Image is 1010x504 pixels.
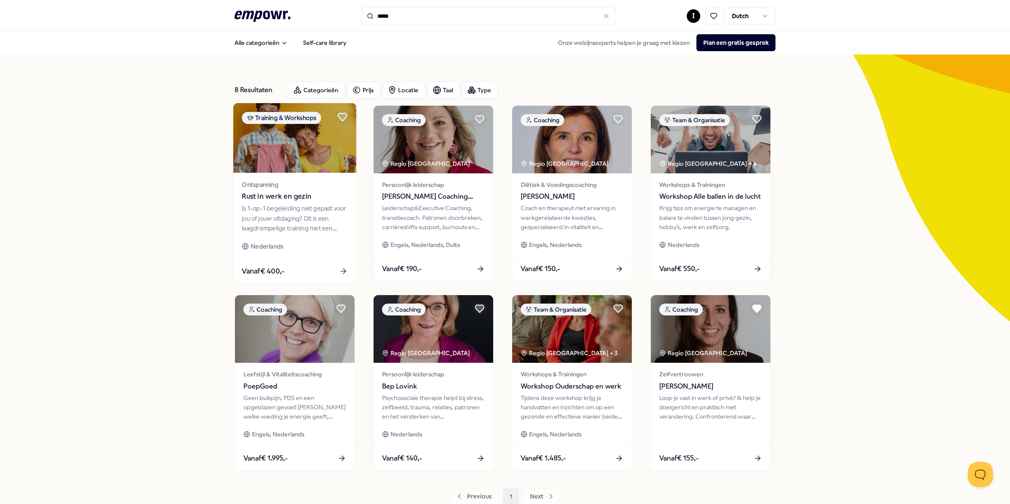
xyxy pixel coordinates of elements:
span: Engels, Nederlands [252,430,304,439]
button: Plan een gratis gesprek [696,34,775,51]
span: Vanaf € 1.485,- [521,453,566,464]
a: package imageTeam & OrganisatieRegio [GEOGRAPHIC_DATA] + 4Workshops & TrainingenWorkshop Alle bal... [650,105,771,281]
div: Team & Organisatie [659,114,730,126]
span: Diëtiek & Voedingscoaching [521,180,623,189]
img: package image [512,295,632,363]
div: Regio [GEOGRAPHIC_DATA] [382,159,471,168]
iframe: Help Scout Beacon - Open [968,462,993,487]
div: 8 Resultaten [235,82,281,99]
img: package image [651,106,770,173]
div: Coaching [382,114,426,126]
span: PoepGoed [243,381,346,392]
span: [PERSON_NAME] [659,381,762,392]
img: package image [235,295,355,363]
div: Coaching [521,114,564,126]
span: Nederlands [390,430,422,439]
div: Onze welzijnsexperts helpen je graag met kiezen [551,34,775,51]
nav: Main [228,34,353,51]
a: Self-care library [296,34,353,51]
span: Workshop Alle ballen in de lucht [659,191,762,202]
div: Team & Organisatie [521,304,591,315]
img: package image [374,295,493,363]
button: I [687,9,700,23]
span: Nederlands [251,241,283,251]
span: Nederlands [668,240,699,249]
span: [PERSON_NAME] Coaching Facilitation Teams [382,191,485,202]
a: package imageCoachingLeefstijl & VitaliteitscoachingPoepGoedGeen buikpijn, PDS en een opgeblazen ... [235,295,355,471]
div: Loop je vast in werk of privé? Ik help je doelgericht en praktisch met verandering. Confronterend... [659,393,762,422]
a: package imageTraining & WorkshopsOntspanningRust in werk en gezinIs 1-op-1 begeleiding niet gepas... [233,103,357,284]
div: Krijg tips om energie te managen en balans te vinden tussen jong gezin, hobby’s, werk en zelfzorg. [659,203,762,232]
a: package imageCoachingRegio [GEOGRAPHIC_DATA] Zelfvertrouwen[PERSON_NAME]Loop je vast in werk of p... [650,295,771,471]
span: Engels, Nederlands, Duits [390,240,460,249]
div: Coaching [243,304,287,315]
a: package imageCoachingRegio [GEOGRAPHIC_DATA] Diëtiek & Voedingscoaching[PERSON_NAME]Coach en ther... [512,105,632,281]
button: Locatie [382,82,426,99]
img: package image [651,295,770,363]
span: Workshop Ouderschap en werk [521,381,623,392]
span: Leefstijl & Vitaliteitscoaching [243,370,346,379]
div: Geen buikpijn, PDS en een opgeblazen gevoel! [PERSON_NAME] welke voeding je energie geeft, herste... [243,393,346,422]
div: Regio [GEOGRAPHIC_DATA] [521,159,610,168]
div: Tijdens deze workshop krijg je handvatten en inzichten om op een gezonde en effectieve manier bei... [521,393,623,422]
div: Regio [GEOGRAPHIC_DATA] [382,348,471,358]
img: package image [512,106,632,173]
div: Leiderschap&Executive Coaching, transitiecoach. Patronen doorbreken, carrièreshifts support, burn... [382,203,485,232]
span: Ontspanning [242,180,347,189]
a: package imageCoachingRegio [GEOGRAPHIC_DATA] Persoonlijk leiderschap[PERSON_NAME] Coaching Facili... [373,105,494,281]
span: Vanaf € 140,- [382,453,422,464]
button: Categorieën [288,82,345,99]
span: Bep Lovink [382,381,485,392]
div: Regio [GEOGRAPHIC_DATA] [659,348,748,358]
input: Search for products, categories or subcategories [362,7,615,25]
span: Workshops & Trainingen [521,370,623,379]
span: Vanaf € 400,- [242,266,284,277]
span: Vanaf € 190,- [382,263,422,274]
span: [PERSON_NAME] [521,191,623,202]
img: package image [374,106,493,173]
span: Vanaf € 1.995,- [243,453,288,464]
button: Alle categorieën [228,34,295,51]
button: Taal [427,82,460,99]
button: Type [462,82,498,99]
div: Coach en therapeut met ervaring in werkgerelateerde kwesties, gespecialiseerd in vitaliteit en vo... [521,203,623,232]
span: Persoonlijk leiderschap [382,180,485,189]
div: Is 1-op-1 begeleiding niet gepast voor jou of jouw uitdaging? Dit is een laagdrempelige training ... [242,204,347,233]
img: package image [233,103,356,173]
button: Prijs [347,82,381,99]
div: Coaching [659,304,703,315]
span: Engels, Nederlands [529,430,581,439]
div: Coaching [382,304,426,315]
a: package imageTeam & OrganisatieRegio [GEOGRAPHIC_DATA] + 3Workshops & TrainingenWorkshop Oudersch... [512,295,632,471]
span: Rust in werk en gezin [242,191,347,202]
div: Psychosociale therapie helpt bij stress, zelfbeeld, trauma, relaties, patronen en het versterken ... [382,393,485,422]
span: Workshops & Trainingen [659,180,762,189]
span: Vanaf € 550,- [659,263,700,274]
span: Zelfvertrouwen [659,370,762,379]
span: Vanaf € 150,- [521,263,560,274]
div: Training & Workshops [242,112,321,124]
div: Regio [GEOGRAPHIC_DATA] + 4 [659,159,756,168]
a: package imageCoachingRegio [GEOGRAPHIC_DATA] Persoonlijk leiderschapBep LovinkPsychosociale thera... [373,295,494,471]
div: Regio [GEOGRAPHIC_DATA] + 3 [521,348,618,358]
span: Persoonlijk leiderschap [382,370,485,379]
span: Vanaf € 155,- [659,453,699,464]
span: Engels, Nederlands [529,240,581,249]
